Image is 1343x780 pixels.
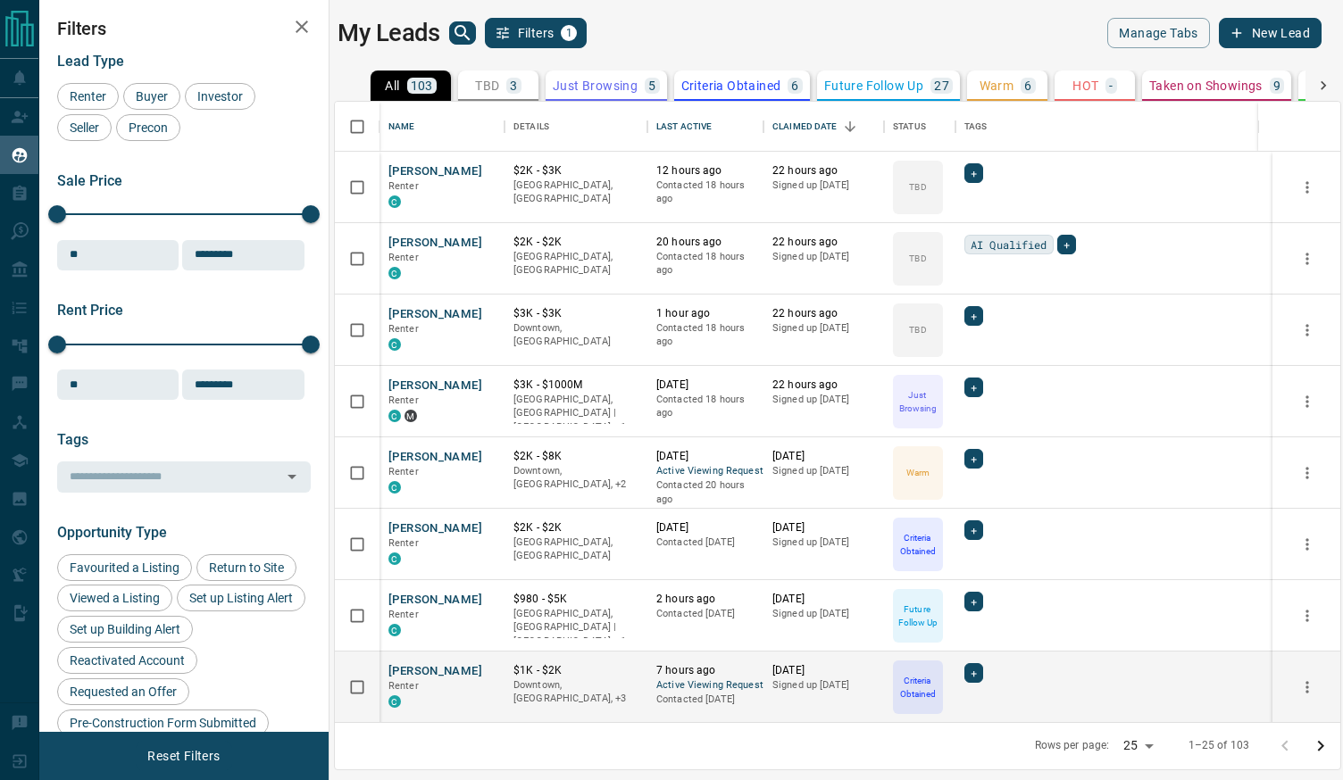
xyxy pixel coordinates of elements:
[772,393,875,407] p: Signed up [DATE]
[656,449,755,464] p: [DATE]
[1149,79,1263,92] p: Taken on Showings
[934,79,949,92] p: 27
[964,378,983,397] div: +
[893,102,926,152] div: Status
[136,741,231,771] button: Reset Filters
[838,114,863,139] button: Sort
[388,306,482,323] button: [PERSON_NAME]
[279,464,304,489] button: Open
[955,102,1259,152] div: Tags
[475,79,499,92] p: TBD
[57,524,167,541] span: Opportunity Type
[203,560,290,575] span: Return to Site
[510,79,517,92] p: 3
[656,678,755,693] span: Active Viewing Request
[388,323,419,335] span: Renter
[63,89,113,104] span: Renter
[1024,79,1031,92] p: 6
[647,102,763,152] div: Last Active
[63,716,263,730] span: Pre-Construction Form Submitted
[177,585,305,611] div: Set up Listing Alert
[772,663,875,678] p: [DATE]
[388,378,482,394] button: [PERSON_NAME]
[388,252,419,263] span: Renter
[63,653,191,668] span: Reactivated Account
[388,410,401,422] div: condos.ca
[648,79,655,92] p: 5
[791,79,798,92] p: 6
[553,79,638,92] p: Just Browsing
[122,120,174,135] span: Precon
[57,114,112,141] div: Seller
[513,607,638,649] p: Toronto
[1294,245,1321,272] button: more
[971,164,977,182] span: +
[772,250,875,264] p: Signed up [DATE]
[772,378,875,393] p: 22 hours ago
[895,531,941,558] p: Criteria Obtained
[123,83,180,110] div: Buyer
[57,678,189,705] div: Requested an Offer
[909,323,926,336] p: TBD
[772,163,875,178] p: 22 hours ago
[656,592,755,607] p: 2 hours ago
[57,53,124,70] span: Lead Type
[1294,460,1321,486] button: more
[906,466,930,479] p: Warm
[388,235,482,252] button: [PERSON_NAME]
[1294,674,1321,701] button: more
[388,267,401,279] div: condos.ca
[513,321,638,349] p: Downtown, [GEOGRAPHIC_DATA]
[772,592,875,607] p: [DATE]
[1057,235,1076,254] div: +
[57,83,119,110] div: Renter
[1303,728,1339,764] button: Go to next page
[411,79,433,92] p: 103
[772,520,875,535] p: [DATE]
[388,624,401,636] div: condos.ca
[513,663,638,678] p: $1K - $2K
[63,591,166,605] span: Viewed a Listing
[449,21,476,45] button: search button
[57,585,172,611] div: Viewed a Listing
[185,83,255,110] div: Investor
[388,163,482,180] button: [PERSON_NAME]
[1189,738,1249,753] p: 1–25 of 103
[63,685,183,699] span: Requested an Offer
[1107,18,1209,48] button: Manage Tabs
[971,664,977,682] span: +
[656,607,755,621] p: Contacted [DATE]
[388,695,401,708] div: condos.ca
[57,431,88,448] span: Tags
[656,235,755,250] p: 20 hours ago
[772,306,875,321] p: 22 hours ago
[57,18,311,39] h2: Filters
[656,250,755,278] p: Contacted 18 hours ago
[485,18,588,48] button: Filters1
[385,79,399,92] p: All
[656,663,755,678] p: 7 hours ago
[388,663,482,680] button: [PERSON_NAME]
[964,306,983,326] div: +
[57,709,269,736] div: Pre-Construction Form Submitted
[656,378,755,393] p: [DATE]
[656,478,755,506] p: Contacted 20 hours ago
[388,180,419,192] span: Renter
[772,178,875,193] p: Signed up [DATE]
[63,120,105,135] span: Seller
[1064,236,1070,253] span: +
[388,102,415,152] div: Name
[513,378,638,393] p: $3K - $1000M
[388,195,401,208] div: condos.ca
[909,252,926,265] p: TBD
[909,180,926,194] p: TBD
[63,622,187,636] span: Set up Building Alert
[116,114,180,141] div: Precon
[388,592,482,609] button: [PERSON_NAME]
[656,306,755,321] p: 1 hour ago
[513,235,638,250] p: $2K - $2K
[1035,738,1110,753] p: Rows per page:
[980,79,1014,92] p: Warm
[772,607,875,621] p: Signed up [DATE]
[971,236,1047,253] span: AI Qualified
